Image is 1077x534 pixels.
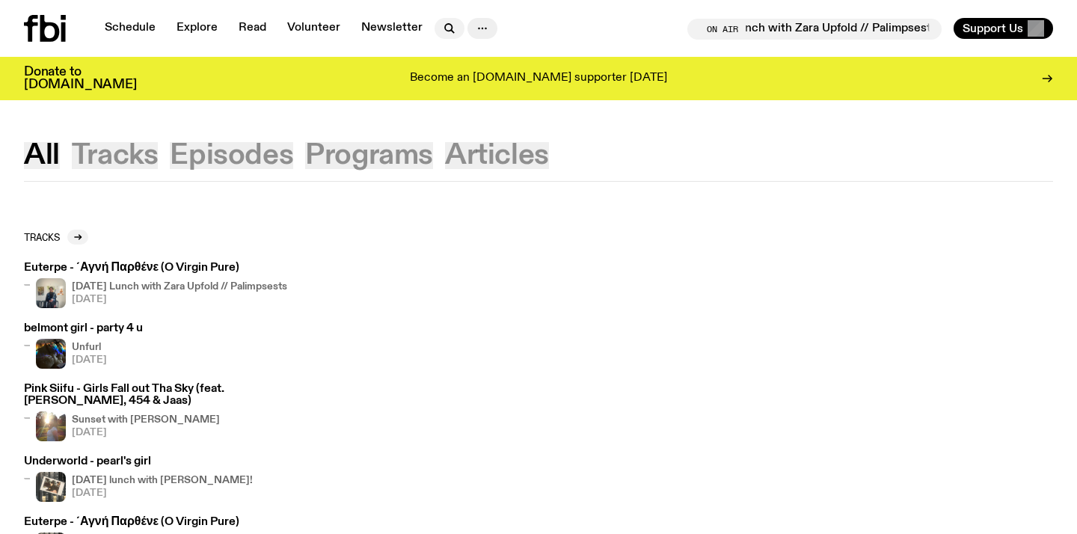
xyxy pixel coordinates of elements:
span: [DATE] [72,355,107,365]
button: Tracks [72,142,159,169]
a: Newsletter [352,18,432,39]
button: All [24,142,60,169]
button: On Air[DATE] Lunch with Zara Upfold // Palimpsests [687,19,942,40]
h4: Sunset with [PERSON_NAME] [72,415,220,425]
button: Support Us [954,18,1053,39]
span: [DATE] [72,488,253,498]
a: Tracks [24,230,88,245]
h3: belmont girl - party 4 u [24,323,143,334]
h4: [DATE] lunch with [PERSON_NAME]! [72,476,253,485]
p: Become an [DOMAIN_NAME] supporter [DATE] [410,72,667,85]
span: Support Us [963,22,1023,35]
a: Volunteer [278,18,349,39]
h4: [DATE] Lunch with Zara Upfold // Palimpsests [72,282,287,292]
h4: Unfurl [72,343,107,352]
img: Tash Brobyn at their exhibition, Palimpsests at Goodspace Gallery [36,278,66,308]
h3: Euterpe - ´Αγνή Παρθένε (O Virgin Pure) [24,517,253,528]
h3: Euterpe - ´Αγνή Παρθένε (O Virgin Pure) [24,263,287,274]
button: Episodes [170,142,293,169]
a: Read [230,18,275,39]
button: Programs [305,142,433,169]
span: [DATE] [72,428,220,438]
button: Articles [445,142,549,169]
a: Schedule [96,18,165,39]
img: A polaroid of Ella Avni in the studio on top of the mixer which is also located in the studio. [36,472,66,502]
h2: Tracks [24,231,60,242]
img: A piece of fabric is pierced by sewing pins with different coloured heads, a rainbow light is cas... [36,339,66,369]
a: Euterpe - ´Αγνή Παρθένε (O Virgin Pure)Tash Brobyn at their exhibition, Palimpsests at Goodspace ... [24,263,287,308]
h3: Pink Siifu - Girls Fall out Tha Sky (feat. [PERSON_NAME], 454 & Jaas) [24,384,311,406]
span: [DATE] [72,295,287,304]
a: Underworld - pearl's girlA polaroid of Ella Avni in the studio on top of the mixer which is also ... [24,456,253,502]
a: belmont girl - party 4 uA piece of fabric is pierced by sewing pins with different coloured heads... [24,323,143,369]
h3: Underworld - pearl's girl [24,456,253,467]
a: Pink Siifu - Girls Fall out Tha Sky (feat. [PERSON_NAME], 454 & Jaas)Sunset with [PERSON_NAME][DATE] [24,384,311,441]
h3: Donate to [DOMAIN_NAME] [24,66,137,91]
a: Explore [168,18,227,39]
